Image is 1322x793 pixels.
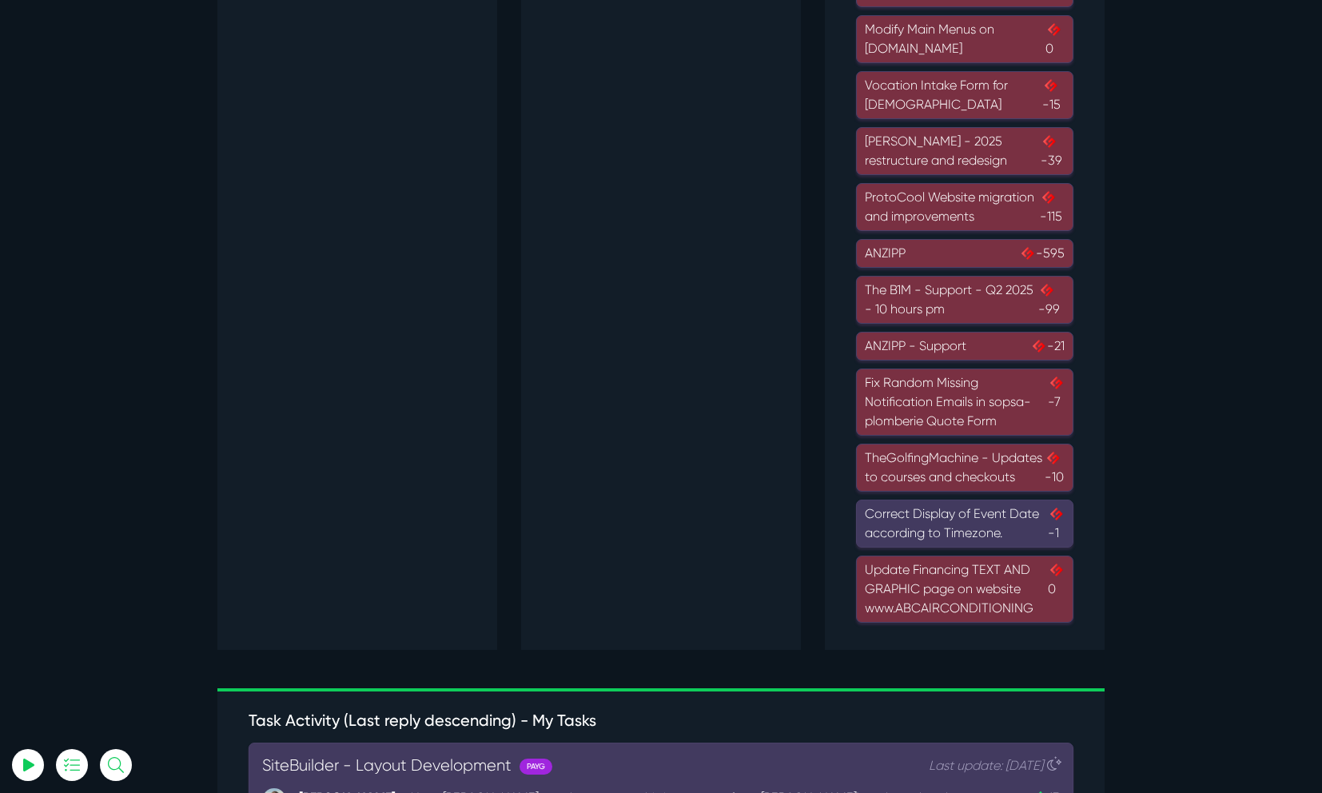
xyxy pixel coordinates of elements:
[865,20,1065,58] div: Modify Main Menus on [DOMAIN_NAME]
[856,71,1073,119] a: Vocation Intake Form for [DEMOGRAPHIC_DATA]-15
[865,337,1065,356] div: ANZIPP - Support
[1048,560,1065,618] span: 0
[1019,244,1065,263] span: -595
[856,127,1073,175] a: [PERSON_NAME] - 2025 restructure and redesign-39
[865,560,1065,618] div: Update Financing TEXT AND GRAPHIC page on website www.ABCAIRCONDITIONING
[249,711,1073,730] h5: Task Activity (Last reply descending) - My Tasks
[856,276,1073,324] a: The B1M - Support - Q2 2025 - 10 hours pm-99
[865,188,1065,226] div: ProtoCool Website migration and improvements
[1048,504,1065,543] span: -1
[1041,132,1065,170] span: -39
[856,556,1073,623] a: Update Financing TEXT AND GRAPHIC page on website www.ABCAIRCONDITIONING0
[865,76,1065,114] div: Vocation Intake Form for [DEMOGRAPHIC_DATA]
[856,15,1073,63] a: Modify Main Menus on [DOMAIN_NAME]0
[865,281,1065,319] div: The B1M - Support - Q2 2025 - 10 hours pm
[865,244,1065,263] div: ANZIPP
[865,504,1065,543] div: Correct Display of Event Date according to Timezone.
[865,373,1065,431] div: Fix Random Missing Notification Emails in sopsa-plomberie Quote Form
[1042,76,1065,114] span: -15
[865,132,1065,170] div: [PERSON_NAME] - 2025 restructure and redesign
[856,369,1073,436] a: Fix Random Missing Notification Emails in sopsa-plomberie Quote Form-7
[856,183,1073,231] a: ProtoCool Website migration and improvements-115
[1030,337,1065,356] span: -21
[1045,448,1065,487] span: -10
[1045,20,1065,58] span: 0
[929,756,1060,775] p: Last update: [DATE]
[1040,188,1065,226] span: -115
[865,448,1065,487] div: TheGolfingMachine - Updates to courses and checkouts
[856,500,1073,548] a: Correct Display of Event Date according to Timezone.-1
[1048,373,1065,431] span: -7
[856,444,1073,492] a: TheGolfingMachine - Updates to courses and checkouts-10
[262,756,512,775] a: SiteBuilder - Layout Development
[52,282,228,316] button: Log In
[1038,281,1065,319] span: -99
[52,188,228,223] input: Email
[520,759,552,775] div: PAYG
[856,239,1073,268] a: ANZIPP-595
[856,332,1073,361] a: ANZIPP - Support-21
